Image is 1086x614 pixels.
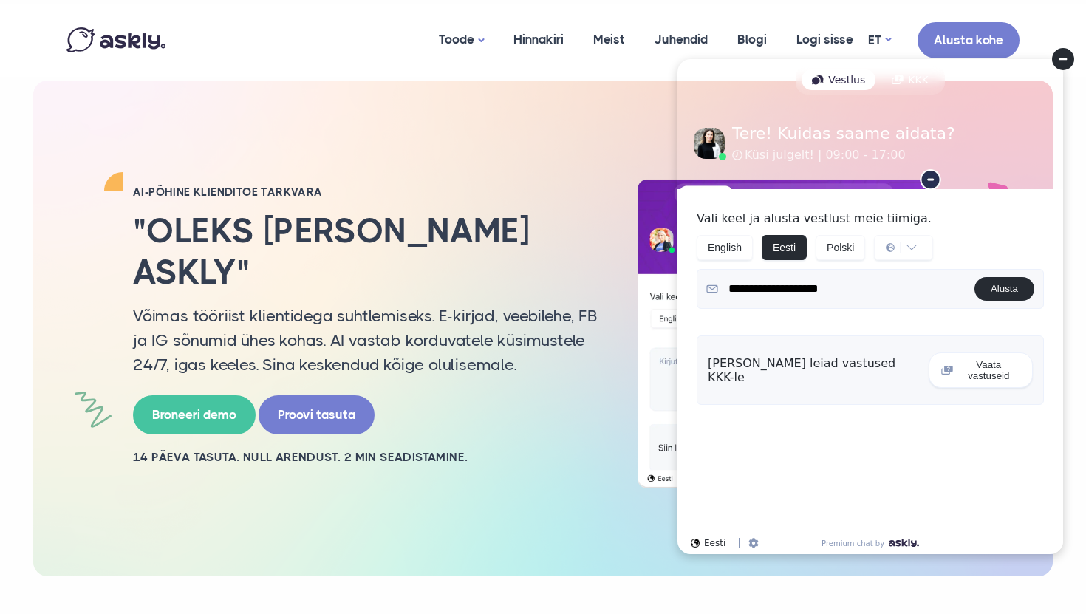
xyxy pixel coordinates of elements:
img: Askly [66,27,165,52]
a: Logi sisse [782,4,868,75]
a: Toode [424,4,499,77]
iframe: Askly chat [666,47,1075,566]
a: Hinnakiri [499,4,578,75]
h2: AI-PÕHINE KLIENDITOE TARKVARA [133,185,598,199]
h2: 14 PÄEVA TASUTA. NULL ARENDUST. 2 MIN SEADISTAMINE. [133,449,598,465]
a: Broneeri demo [133,395,256,434]
a: ET [868,30,891,51]
a: Blogi [723,4,782,75]
a: Proovi tasuta [259,395,375,434]
h2: "Oleks [PERSON_NAME] Askly" [133,211,598,292]
a: Meist [578,4,640,75]
a: Alusta kohe [918,22,1020,58]
p: Võimas tööriist klientidega suhtlemiseks. E-kirjad, veebilehe, FB ja IG sõnumid ühes kohas. AI va... [133,304,598,377]
a: Juhendid [640,4,723,75]
img: AI multilingual chat [621,169,1005,488]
